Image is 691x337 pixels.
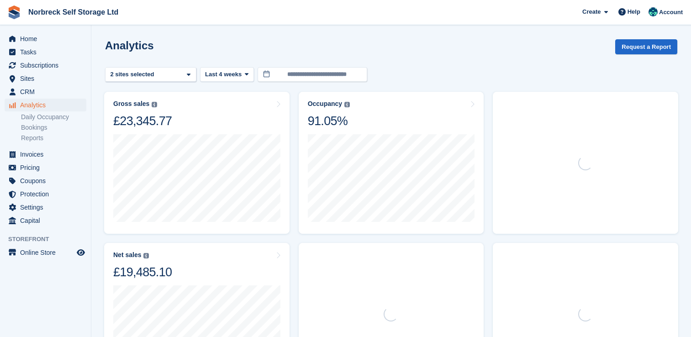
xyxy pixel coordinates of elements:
span: Coupons [20,174,75,187]
span: CRM [20,85,75,98]
span: Invoices [20,148,75,161]
img: icon-info-grey-7440780725fd019a000dd9b08b2336e03edf1995a4989e88bcd33f0948082b44.svg [143,253,149,258]
div: 2 sites selected [109,70,158,79]
a: Daily Occupancy [21,113,86,121]
span: Online Store [20,246,75,259]
div: £23,345.77 [113,113,172,129]
a: Norbreck Self Storage Ltd [25,5,122,20]
span: Capital [20,214,75,227]
a: menu [5,174,86,187]
a: menu [5,246,86,259]
span: Settings [20,201,75,214]
button: Last 4 weeks [200,67,254,82]
a: menu [5,99,86,111]
a: menu [5,46,86,58]
span: Analytics [20,99,75,111]
div: Net sales [113,251,141,259]
div: Gross sales [113,100,149,108]
a: menu [5,214,86,227]
img: icon-info-grey-7440780725fd019a000dd9b08b2336e03edf1995a4989e88bcd33f0948082b44.svg [344,102,350,107]
span: Sites [20,72,75,85]
div: £19,485.10 [113,264,172,280]
a: menu [5,85,86,98]
span: Help [628,7,640,16]
img: Sally King [649,7,658,16]
div: Occupancy [308,100,342,108]
span: Storefront [8,235,91,244]
span: Last 4 weeks [205,70,242,79]
img: stora-icon-8386f47178a22dfd0bd8f6a31ec36ba5ce8667c1dd55bd0f319d3a0aa187defe.svg [7,5,21,19]
span: Subscriptions [20,59,75,72]
span: Tasks [20,46,75,58]
a: menu [5,59,86,72]
a: menu [5,201,86,214]
a: menu [5,32,86,45]
img: icon-info-grey-7440780725fd019a000dd9b08b2336e03edf1995a4989e88bcd33f0948082b44.svg [152,102,157,107]
button: Request a Report [615,39,677,54]
span: Pricing [20,161,75,174]
h2: Analytics [105,39,154,52]
a: Preview store [75,247,86,258]
a: Reports [21,134,86,142]
a: menu [5,148,86,161]
div: 91.05% [308,113,350,129]
a: menu [5,188,86,200]
span: Account [659,8,683,17]
a: menu [5,161,86,174]
a: Bookings [21,123,86,132]
span: Home [20,32,75,45]
a: menu [5,72,86,85]
span: Protection [20,188,75,200]
span: Create [582,7,601,16]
